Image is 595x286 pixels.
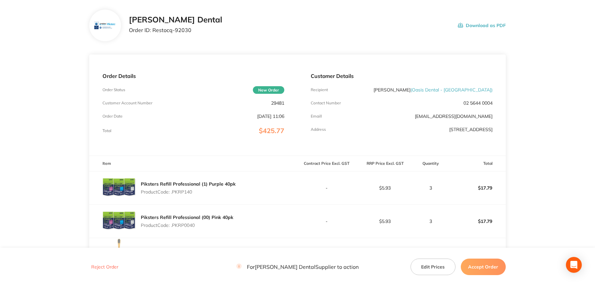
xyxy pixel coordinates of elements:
[102,171,136,204] img: bWQ4enN5dw
[271,100,284,106] p: 29481
[102,238,136,271] img: MGNsODFoNw
[102,114,123,119] p: Order Date
[297,156,356,171] th: Contract Price Excl. GST
[129,27,222,33] p: Order ID: Restocq- 92030
[141,189,236,195] p: Product Code: .PKRP140
[311,88,328,92] p: Recipient
[463,100,493,106] p: 02 5644 0004
[461,259,506,275] button: Accept Order
[89,156,297,171] th: Item
[458,15,506,36] button: Download as PDF
[415,185,447,191] p: 3
[566,257,582,273] div: Open Intercom Messenger
[311,73,493,79] p: Customer Details
[448,180,505,196] p: $17.79
[259,126,284,135] span: $425.77
[94,15,116,36] img: bnV5aml6aA
[448,156,506,171] th: Total
[414,156,448,171] th: Quantity
[411,259,456,275] button: Edit Prices
[415,219,447,224] p: 3
[257,114,284,119] p: [DATE] 11:06
[311,127,326,132] p: Address
[311,114,322,119] p: Emaill
[129,15,222,24] h2: [PERSON_NAME] Dental
[374,87,493,92] p: [PERSON_NAME]
[102,101,152,105] p: Customer Account Number
[448,247,505,263] p: $140.40
[102,88,125,92] p: Order Status
[411,87,493,93] span: ( Oasis Dental - [GEOGRAPHIC_DATA] )
[356,219,414,224] p: $5.93
[298,185,355,191] p: -
[102,128,111,133] p: Total
[102,205,136,238] img: cWdsZ3hqaQ
[415,113,493,119] a: [EMAIL_ADDRESS][DOMAIN_NAME]
[236,264,359,270] p: For [PERSON_NAME] Dental Supplier to action
[89,264,120,270] button: Reject Order
[141,181,236,187] a: Piksters Refill Professional (1) Purple 40pk
[356,185,414,191] p: $5.93
[102,73,284,79] p: Order Details
[141,214,233,220] a: Piksters Refill Professional (00) Pink 40pk
[253,86,284,94] span: New Order
[311,101,341,105] p: Contact Number
[298,219,355,224] p: -
[356,156,414,171] th: RRP Price Excl. GST
[141,223,233,228] p: Product Code: .PKRP0040
[449,127,493,132] p: [STREET_ADDRESS]
[448,213,505,229] p: $17.79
